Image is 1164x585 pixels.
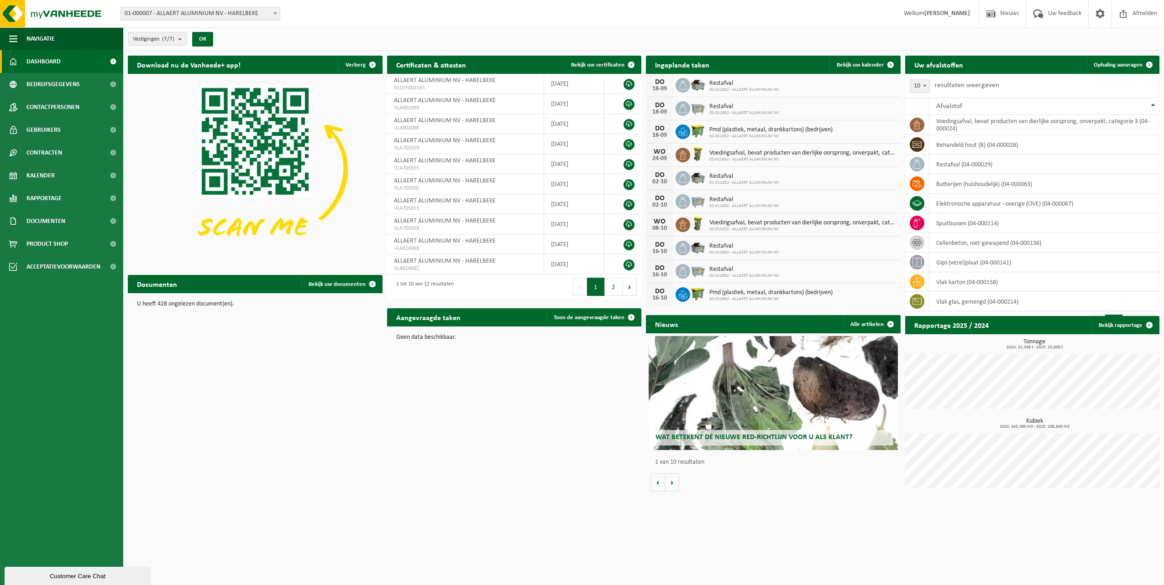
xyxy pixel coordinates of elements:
[690,170,706,185] img: WB-5000-GAL-GY-01
[121,7,280,21] span: 01-000007 - ALLAERT ALUMINIUM NV - HARELBEKE
[394,77,496,84] span: ALLAERT ALUMINIUM NV - HARELBEKE
[1091,316,1159,334] a: Bekijk rapportage
[650,171,669,179] div: DO
[394,165,537,172] span: VLA705655
[650,109,669,115] div: 18-09
[690,193,706,208] img: WB-2500-GAL-GY-01
[929,272,1160,292] td: vlak karton (04-000158)
[650,148,669,155] div: WO
[650,473,665,492] button: Vorige
[910,339,1160,350] h3: Tonnage
[929,292,1160,311] td: vlak glas, gemengd (04-000214)
[394,245,537,252] span: VLA614063
[394,217,496,224] span: ALLAERT ALUMINIUM NV - HARELBEKE
[650,241,669,248] div: DO
[394,185,537,192] span: VLA705656
[905,56,972,73] h2: Uw afvalstoffen
[394,177,496,184] span: ALLAERT ALUMINIUM NV - HARELBEKE
[544,154,604,174] td: [DATE]
[121,7,280,20] span: 01-000007 - ALLAERT ALUMINIUM NV - HARELBEKE
[544,174,604,194] td: [DATE]
[394,258,496,264] span: ALLAERT ALUMINIUM NV - HARELBEKE
[910,345,1160,350] span: 2024: 22,348 t - 2025: 25,800 t
[26,27,55,50] span: Navigatie
[646,56,718,73] h2: Ingeplande taken
[910,425,1160,429] span: 2024: 443,360 m3 - 2025: 108,840 m3
[837,62,884,68] span: Bekijk uw kalender
[709,150,896,157] span: Voedingsafval, bevat producten van dierlijke oorsprong, onverpakt, categorie 3
[394,104,537,112] span: VLA902099
[26,119,61,141] span: Gebruikers
[162,36,174,42] count: (7/7)
[587,278,605,296] button: 1
[623,278,637,296] button: Next
[650,248,669,255] div: 16-10
[394,238,496,244] span: ALLAERT ALUMINIUM NV - HARELBEKE
[605,278,623,296] button: 2
[544,74,604,94] td: [DATE]
[650,225,669,232] div: 08-10
[709,110,779,116] span: 02-011652 - ALLAERT ALUMINIUM NV
[387,308,470,326] h2: Aangevraagde taken
[192,32,213,47] button: OK
[709,196,779,203] span: Restafval
[26,141,62,164] span: Contracten
[544,234,604,254] td: [DATE]
[128,74,383,264] img: Download de VHEPlus App
[5,565,152,585] iframe: chat widget
[709,157,896,162] span: 02-011652 - ALLAERT ALUMINIUM NV
[1094,62,1143,68] span: Ophaling aanvragen
[709,227,896,232] span: 02-011652 - ALLAERT ALUMINIUM NV
[690,263,706,278] img: WB-2500-GAL-GY-01
[650,102,669,109] div: DO
[650,78,669,86] div: DO
[665,473,679,492] button: Volgende
[1086,56,1159,74] a: Ophaling aanvragen
[396,334,633,341] p: Geen data beschikbaar.
[650,218,669,225] div: WO
[564,56,640,74] a: Bekijk uw certificaten
[544,114,604,134] td: [DATE]
[650,202,669,208] div: 02-10
[709,250,779,255] span: 02-011652 - ALLAERT ALUMINIUM NV
[929,213,1160,233] td: spuitbussen (04-000114)
[128,56,250,73] h2: Download nu de Vanheede+ app!
[394,197,496,204] span: ALLAERT ALUMINIUM NV - HARELBEKE
[936,103,962,110] span: Afvalstof
[843,315,900,333] a: Alle artikelen
[394,124,537,132] span: VLA902098
[709,203,779,209] span: 02-011652 - ALLAERT ALUMINIUM NV
[26,233,68,255] span: Product Shop
[387,56,475,73] h2: Certificaten & attesten
[544,94,604,114] td: [DATE]
[929,253,1160,272] td: gips (vezel)plaat (04-000141)
[690,77,706,92] img: WB-5000-GAL-GY-01
[394,205,537,212] span: VLA705653
[709,134,833,139] span: 02-011652 - ALLAERT ALUMINIUM NV
[646,315,687,333] h2: Nieuws
[929,174,1160,194] td: batterijen (huishoudelijk) (04-000063)
[26,164,55,187] span: Kalender
[650,132,669,139] div: 18-09
[26,210,65,233] span: Documenten
[929,233,1160,253] td: cellenbeton, niet-gewapend (04-000136)
[650,195,669,202] div: DO
[650,125,669,132] div: DO
[829,56,900,74] a: Bekijk uw kalender
[929,115,1160,135] td: voedingsafval, bevat producten van dierlijke oorsprong, onverpakt, categorie 3 (04-000024)
[394,145,537,152] span: VLA705659
[554,315,624,321] span: Toon de aangevraagde taken
[544,194,604,214] td: [DATE]
[394,137,496,144] span: ALLAERT ALUMINIUM NV - HARELBEKE
[392,277,454,297] div: 1 tot 10 van 12 resultaten
[910,80,929,93] span: 10
[709,103,779,110] span: Restafval
[544,254,604,274] td: [DATE]
[650,155,669,162] div: 24-09
[690,216,706,232] img: WB-0060-HPE-GN-50
[650,272,669,278] div: 16-10
[690,146,706,162] img: WB-0060-HPE-GN-50
[709,296,833,302] span: 02-011652 - ALLAERT ALUMINIUM NV
[709,266,779,273] span: Restafval
[905,316,998,334] h2: Rapportage 2025 / 2024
